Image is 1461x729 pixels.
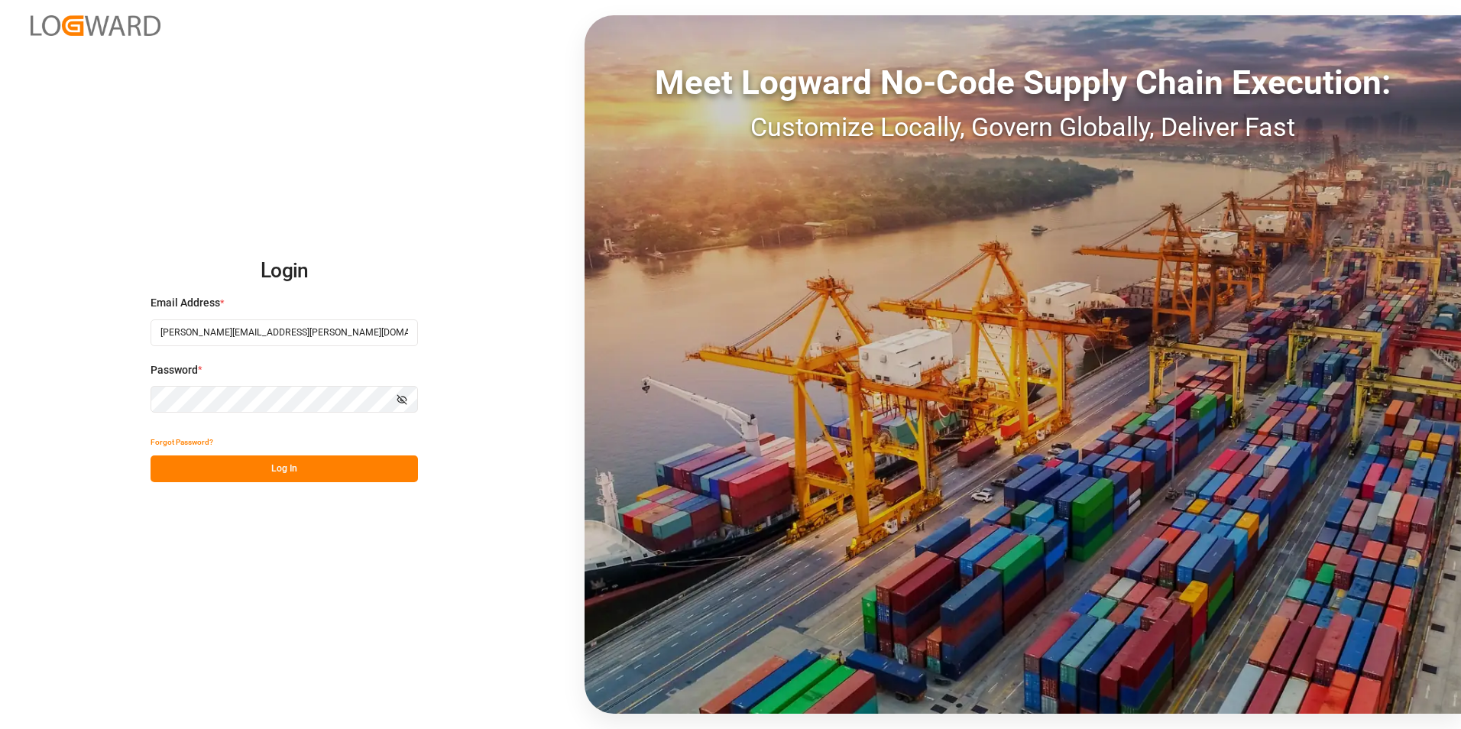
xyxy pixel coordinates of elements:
[585,108,1461,147] div: Customize Locally, Govern Globally, Deliver Fast
[585,57,1461,108] div: Meet Logward No-Code Supply Chain Execution:
[151,429,213,455] button: Forgot Password?
[151,319,418,346] input: Enter your email
[151,247,418,296] h2: Login
[151,362,198,378] span: Password
[151,295,220,311] span: Email Address
[31,15,160,36] img: Logward_new_orange.png
[151,455,418,482] button: Log In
